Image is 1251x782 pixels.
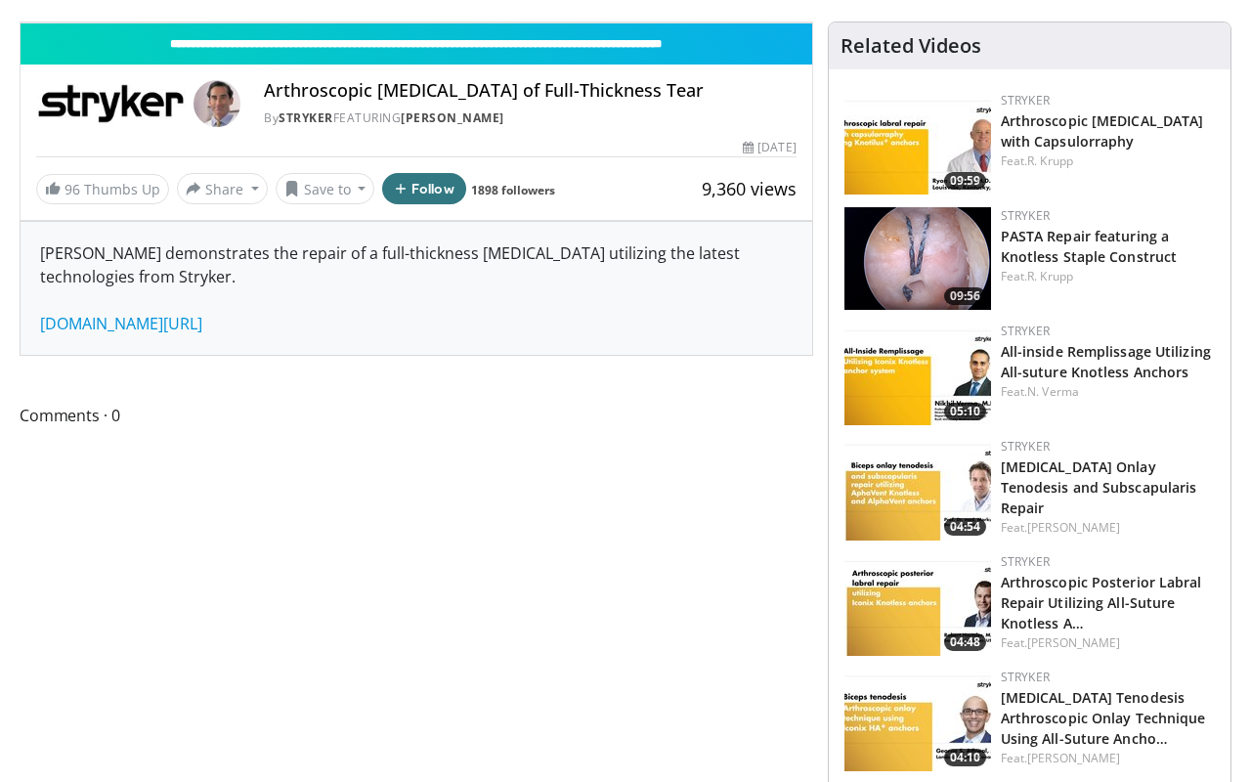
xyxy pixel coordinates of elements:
[844,553,991,656] img: d2f6a426-04ef-449f-8186-4ca5fc42937c.150x105_q85_crop-smart_upscale.jpg
[1001,342,1211,381] a: All-inside Remplissage Utilizing All-suture Knotless Anchors
[944,633,986,651] span: 04:48
[1027,268,1073,284] a: R. Krupp
[177,173,268,204] button: Share
[844,669,991,771] img: dd3c9599-9b8f-4523-a967-19256dd67964.150x105_q85_crop-smart_upscale.jpg
[844,669,991,771] a: 04:10
[1001,457,1197,517] a: [MEDICAL_DATA] Onlay Tenodesis and Subscapularis Repair
[1001,92,1050,109] a: Stryker
[36,80,186,127] img: Stryker
[1027,383,1079,400] a: N. Verma
[1027,634,1120,651] a: [PERSON_NAME]
[844,207,991,310] a: 09:56
[1001,669,1050,685] a: Stryker
[401,109,504,126] a: [PERSON_NAME]
[1001,688,1206,748] a: [MEDICAL_DATA] Tenodesis Arthroscopic Onlay Technique Using All-Suture Ancho…
[841,34,981,58] h4: Related Videos
[276,173,375,204] button: Save to
[844,553,991,656] a: 04:48
[1001,573,1202,632] a: Arthroscopic Posterior Labral Repair Utilizing All-Suture Knotless A…
[743,139,796,156] div: [DATE]
[264,109,796,127] div: By FEATURING
[1001,207,1050,224] a: Stryker
[194,80,240,127] img: Avatar
[471,182,555,198] a: 1898 followers
[279,109,333,126] a: Stryker
[1001,323,1050,339] a: Stryker
[1001,152,1215,170] div: Feat.
[1027,519,1120,536] a: [PERSON_NAME]
[702,177,797,200] span: 9,360 views
[844,207,991,310] img: 84acc7eb-cb93-455a-a344-5c35427a46c1.png.150x105_q85_crop-smart_upscale.png
[1001,553,1050,570] a: Stryker
[944,749,986,766] span: 04:10
[1027,152,1073,169] a: R. Krupp
[1001,750,1215,767] div: Feat.
[1001,438,1050,455] a: Stryker
[844,323,991,425] a: 05:10
[1027,750,1120,766] a: [PERSON_NAME]
[20,403,813,428] span: Comments 0
[1001,634,1215,652] div: Feat.
[844,323,991,425] img: 0dbaa052-54c8-49be-8279-c70a6c51c0f9.150x105_q85_crop-smart_upscale.jpg
[944,287,986,305] span: 09:56
[1001,111,1204,151] a: Arthroscopic [MEDICAL_DATA] with Capsulorraphy
[844,438,991,541] img: f0e53f01-d5db-4f12-81ed-ecc49cba6117.150x105_q85_crop-smart_upscale.jpg
[40,313,202,334] a: [DOMAIN_NAME][URL]
[844,92,991,195] img: c8a3b2cc-5bd4-4878-862c-e86fdf4d853b.150x105_q85_crop-smart_upscale.jpg
[36,174,169,204] a: 96 Thumbs Up
[1001,383,1215,401] div: Feat.
[944,172,986,190] span: 09:59
[264,80,796,102] h4: Arthroscopic [MEDICAL_DATA] of Full-Thickness Tear
[844,438,991,541] a: 04:54
[1001,268,1215,285] div: Feat.
[382,173,466,204] button: Follow
[65,180,80,198] span: 96
[21,22,812,23] video-js: Video Player
[1001,519,1215,537] div: Feat.
[844,92,991,195] a: 09:59
[944,403,986,420] span: 05:10
[944,518,986,536] span: 04:54
[21,222,812,355] div: [PERSON_NAME] demonstrates the repair of a full-thickness [MEDICAL_DATA] utilizing the latest tec...
[1001,227,1178,266] a: PASTA Repair featuring a Knotless Staple Construct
